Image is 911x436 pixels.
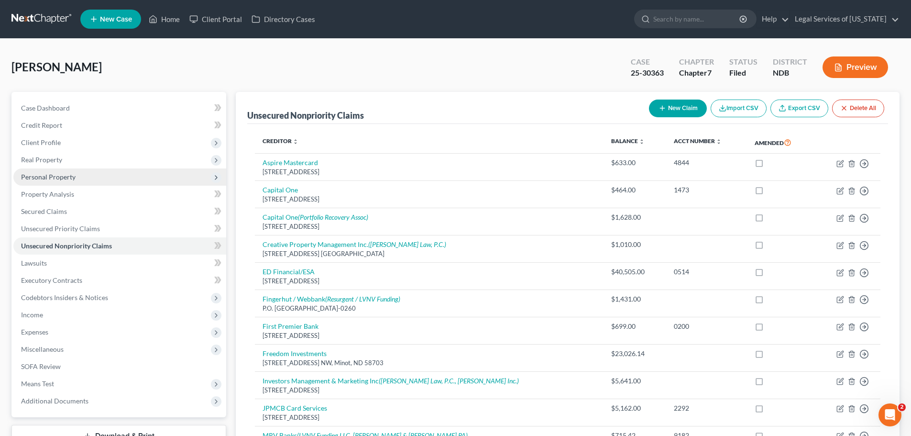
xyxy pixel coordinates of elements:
[21,156,62,164] span: Real Property
[263,222,596,231] div: [STREET_ADDRESS]
[21,380,54,388] span: Means Test
[21,397,88,405] span: Additional Documents
[631,67,664,78] div: 25-30363
[21,138,61,146] span: Client Profile
[263,137,298,145] a: Creditor unfold_more
[21,104,70,112] span: Case Dashboard
[13,186,226,203] a: Property Analysis
[611,240,659,249] div: $1,010.00
[729,56,757,67] div: Status
[247,11,320,28] a: Directory Cases
[790,11,899,28] a: Legal Services of [US_STATE]
[832,100,884,117] button: Delete All
[21,259,47,267] span: Lawsuits
[747,132,814,154] th: Amended
[263,358,596,368] div: [STREET_ADDRESS] NW, Minot, ND 58703
[823,56,888,78] button: Preview
[649,100,707,117] button: New Claim
[757,11,789,28] a: Help
[13,220,226,237] a: Unsecured Priority Claims
[674,322,739,331] div: 0200
[729,67,757,78] div: Filed
[674,158,739,168] div: 4844
[21,293,108,302] span: Codebtors Insiders & Notices
[711,100,767,117] button: Import CSV
[21,276,82,284] span: Executory Contracts
[674,403,739,413] div: 2292
[263,349,327,358] a: Freedom Investments
[653,10,741,28] input: Search by name...
[185,11,247,28] a: Client Portal
[21,328,48,336] span: Expenses
[611,212,659,222] div: $1,628.00
[263,268,315,276] a: ED Financial/ESA
[13,203,226,220] a: Secured Claims
[679,56,714,67] div: Chapter
[263,277,596,286] div: [STREET_ADDRESS]
[611,294,659,304] div: $1,431.00
[611,322,659,331] div: $699.00
[263,404,327,412] a: JPMCB Card Services
[325,295,400,303] i: (Resurgent / LVNV Funding)
[611,137,645,145] a: Balance unfold_more
[674,185,739,195] div: 1473
[263,213,368,221] a: Capital One(Portfolio Recovery Assoc)
[611,267,659,277] div: $40,505.00
[611,349,659,358] div: $23,026.14
[21,190,74,198] span: Property Analysis
[773,67,807,78] div: NDB
[21,121,62,129] span: Credit Report
[263,331,596,340] div: [STREET_ADDRESS]
[13,255,226,272] a: Lawsuits
[21,207,67,215] span: Secured Claims
[263,413,596,422] div: [STREET_ADDRESS]
[631,56,664,67] div: Case
[707,68,712,77] span: 7
[263,295,400,303] a: Fingerhut / Webbank(Resurgent / LVNV Funding)
[263,158,318,167] a: Aspire Mastercard
[674,267,739,277] div: 0514
[13,100,226,117] a: Case Dashboard
[674,137,722,145] a: Acct Number unfold_more
[21,362,61,370] span: SOFA Review
[263,386,596,395] div: [STREET_ADDRESS]
[263,168,596,177] div: [STREET_ADDRESS]
[611,185,659,195] div: $464.00
[144,11,185,28] a: Home
[293,139,298,145] i: unfold_more
[611,403,659,413] div: $5,162.00
[368,240,446,248] i: ([PERSON_NAME] Law, P.C.)
[263,195,596,204] div: [STREET_ADDRESS]
[21,345,64,353] span: Miscellaneous
[263,240,446,248] a: Creative Property Management Inc.([PERSON_NAME] Law, P.C.)
[21,173,76,181] span: Personal Property
[13,237,226,255] a: Unsecured Nonpriority Claims
[263,249,596,258] div: [STREET_ADDRESS] [GEOGRAPHIC_DATA]
[263,304,596,313] div: P.O. [GEOGRAPHIC_DATA]-0260
[611,376,659,386] div: $5,641.00
[21,224,100,233] span: Unsecured Priority Claims
[716,139,722,145] i: unfold_more
[21,311,43,319] span: Income
[773,56,807,67] div: District
[100,16,132,23] span: New Case
[13,117,226,134] a: Credit Report
[247,110,364,121] div: Unsecured Nonpriority Claims
[13,358,226,375] a: SOFA Review
[379,377,519,385] i: ([PERSON_NAME] Law, P.C., [PERSON_NAME] Inc.)
[21,242,112,250] span: Unsecured Nonpriority Claims
[298,213,368,221] i: (Portfolio Recovery Assoc)
[679,67,714,78] div: Chapter
[639,139,645,145] i: unfold_more
[13,272,226,289] a: Executory Contracts
[11,60,102,74] span: [PERSON_NAME]
[770,100,828,117] a: Export CSV
[611,158,659,168] div: $633.00
[878,403,901,426] iframe: Intercom live chat
[263,186,298,194] a: Capital One
[898,403,906,411] span: 2
[263,377,519,385] a: Investors Management & Marketing Inc([PERSON_NAME] Law, P.C., [PERSON_NAME] Inc.)
[263,322,318,330] a: First Premier Bank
